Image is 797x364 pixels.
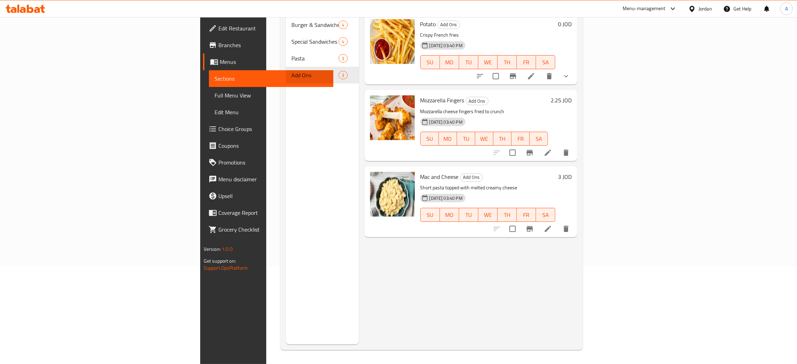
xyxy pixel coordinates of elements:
span: Potato [420,19,436,29]
span: Choice Groups [218,125,328,133]
span: TU [460,134,472,144]
div: Add Ons [466,97,488,105]
button: WE [478,208,498,222]
button: SA [536,208,555,222]
button: FR [517,55,536,69]
a: Edit menu item [544,225,552,233]
span: Add Ons [466,97,488,105]
img: Mac and Cheese [370,172,415,217]
a: Coverage Report [203,204,333,221]
span: Select to update [505,221,520,236]
span: Select to update [505,145,520,160]
button: WE [478,55,498,69]
button: TU [459,55,478,69]
span: Edit Restaurant [218,24,328,32]
a: Support.OpsPlatform [204,263,248,272]
span: Full Menu View [215,91,328,100]
span: SU [423,57,437,67]
span: TH [500,57,514,67]
span: [DATE] 03:40 PM [427,195,465,202]
button: Branch-specific-item [521,144,538,161]
div: Add Ons [437,21,460,29]
span: Coupons [218,141,328,150]
button: show more [558,68,574,85]
div: Jordan [698,5,712,13]
button: TH [493,132,512,146]
button: delete [558,220,574,237]
div: items [339,37,347,46]
span: Select to update [488,69,503,83]
h6: 3 JOD [558,172,572,182]
span: FR [520,57,533,67]
span: Sections [215,74,328,83]
span: TH [500,210,514,220]
button: Branch-specific-item [505,68,521,85]
a: Menus [203,53,333,70]
span: WE [481,210,495,220]
div: Add Ons3 [286,67,359,83]
span: [DATE] 03:40 PM [427,42,465,49]
span: Add Ons [438,21,460,29]
span: Mozzarella Fingers [420,95,464,105]
span: TH [496,134,509,144]
button: SU [420,132,439,146]
a: Sections [209,70,333,87]
a: Branches [203,37,333,53]
h6: 2.25 JOD [551,95,572,105]
span: SU [423,210,437,220]
span: Grocery Checklist [218,225,328,234]
span: Menu disclaimer [218,175,328,183]
div: Burger & Sandwiches4 [286,16,359,33]
span: [DATE] 03:40 PM [427,119,465,125]
span: 4 [339,38,347,45]
span: MO [443,57,456,67]
a: Promotions [203,154,333,171]
span: SA [532,134,545,144]
button: SU [420,208,440,222]
span: TU [462,210,476,220]
button: TU [457,132,475,146]
button: SA [536,55,555,69]
div: Add Ons [460,173,483,182]
button: FR [517,208,536,222]
span: FR [520,210,533,220]
span: WE [478,134,491,144]
button: delete [541,68,558,85]
button: Branch-specific-item [521,220,538,237]
span: Branches [218,41,328,49]
div: Special Sandwiches [291,37,339,46]
button: FR [512,132,530,146]
button: delete [558,144,574,161]
span: WE [481,57,495,67]
div: items [339,54,347,63]
div: items [339,71,347,79]
button: TU [459,208,478,222]
span: Version: [204,245,221,254]
p: Mozzarella cheese fingers fried to crunch [420,107,548,116]
span: SU [423,134,436,144]
button: MO [440,208,459,222]
a: Edit Menu [209,104,333,121]
a: Menu disclaimer [203,171,333,188]
span: FR [514,134,527,144]
span: Upsell [218,192,328,200]
span: Add Ons [461,173,483,181]
span: Coverage Report [218,209,328,217]
span: 3 [339,72,347,79]
span: Burger & Sandwiches [291,21,339,29]
span: Promotions [218,158,328,167]
span: MO [443,210,456,220]
div: Add Ons [291,71,339,79]
span: MO [442,134,454,144]
div: Special Sandwiches4 [286,33,359,50]
h6: 0 JOD [558,19,572,29]
span: 1.0.0 [222,245,233,254]
span: TU [462,57,476,67]
nav: Menu sections [286,14,359,86]
a: Upsell [203,188,333,204]
button: MO [440,55,459,69]
button: TH [498,208,517,222]
div: Menu-management [623,5,666,13]
span: Pasta [291,54,339,63]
